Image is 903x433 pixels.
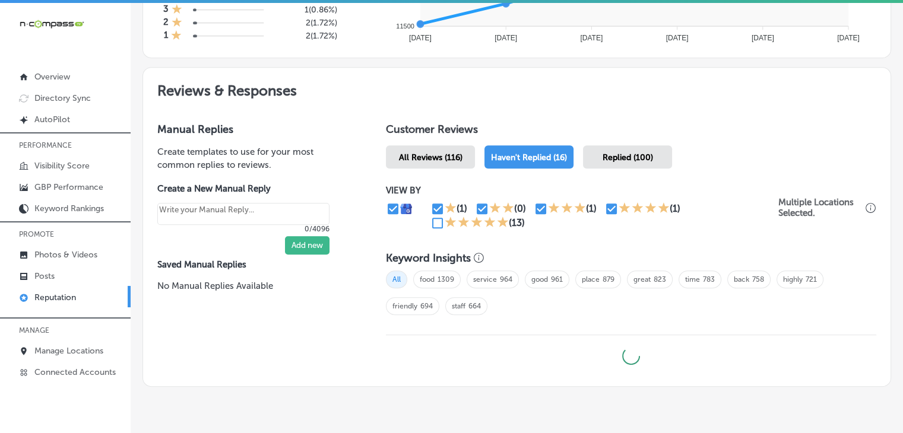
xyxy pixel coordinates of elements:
h4: 2 [163,17,169,30]
a: friendly [392,302,417,310]
p: Connected Accounts [34,367,116,377]
a: 664 [468,302,481,310]
p: AutoPilot [34,114,70,125]
p: Multiple Locations Selected. [778,197,863,218]
h5: 1 ( 0.86% ) [281,5,337,15]
h3: Manual Replies [157,123,348,136]
label: Create a New Manual Reply [157,183,329,194]
h5: 2 ( 1.72% ) [281,31,337,41]
a: 879 [603,275,614,284]
h4: 3 [163,4,169,17]
button: Add new [285,236,329,254]
p: Posts [34,271,55,281]
a: food [420,275,435,284]
a: 783 [703,275,715,284]
p: VIEW BY [386,185,778,196]
div: (1) [670,203,680,214]
div: (13) [509,217,525,228]
h2: Reviews & Responses [143,68,891,109]
p: Photos & Videos [34,250,97,260]
a: 964 [500,275,512,284]
a: good [531,275,548,284]
a: 694 [420,302,433,310]
div: 4 Stars [619,202,670,216]
div: 3 Stars [548,202,586,216]
p: Manage Locations [34,346,103,356]
div: 1 Star [171,30,182,43]
a: staff [452,302,465,310]
a: 721 [806,275,817,284]
span: Replied (100) [603,152,653,163]
h3: Keyword Insights [386,251,471,265]
p: No Manual Replies Available [157,279,348,292]
p: Create templates to use for your most common replies to reviews. [157,145,348,171]
a: time [685,275,700,284]
div: 1 Star [172,4,182,17]
div: Keywords by Traffic [131,70,200,78]
a: great [633,275,651,284]
a: 1309 [438,275,454,284]
a: highly [783,275,803,284]
p: Keyword Rankings [34,203,104,214]
img: website_grey.svg [19,31,28,40]
tspan: [DATE] [495,34,517,42]
div: Domain Overview [45,70,106,78]
p: 0/4096 [157,225,329,233]
p: Overview [34,72,70,82]
h4: 1 [164,30,168,43]
a: 758 [752,275,764,284]
div: 1 Star [445,202,457,216]
a: place [582,275,600,284]
div: Domain: [DOMAIN_NAME] [31,31,131,40]
label: Saved Manual Replies [157,259,348,270]
tspan: 11500 [396,23,414,30]
div: (1) [586,203,597,214]
tspan: [DATE] [409,34,432,42]
tspan: [DATE] [837,34,860,42]
p: Visibility Score [34,161,90,171]
img: logo_orange.svg [19,19,28,28]
a: back [734,275,749,284]
h1: Customer Reviews [386,123,876,141]
a: 961 [551,275,563,284]
textarea: Create your Quick Reply [157,203,329,225]
div: 5 Stars [445,216,509,230]
p: GBP Performance [34,182,103,192]
img: 660ab0bf-5cc7-4cb8-ba1c-48b5ae0f18e60NCTV_CLogo_TV_Black_-500x88.png [19,18,84,30]
tspan: [DATE] [751,34,774,42]
div: (0) [514,203,526,214]
tspan: [DATE] [666,34,688,42]
span: All [386,270,407,288]
p: Reputation [34,292,76,303]
h5: 2 ( 1.72% ) [281,18,337,28]
a: service [473,275,497,284]
tspan: [DATE] [580,34,603,42]
img: tab_keywords_by_traffic_grey.svg [118,69,128,78]
div: 1 Star [172,17,182,30]
div: v 4.0.25 [33,19,58,28]
p: Directory Sync [34,93,91,103]
a: 823 [654,275,666,284]
span: Haven't Replied (16) [491,152,567,163]
div: 2 Stars [489,202,514,216]
span: All Reviews (116) [399,152,462,163]
img: tab_domain_overview_orange.svg [32,69,42,78]
div: (1) [457,203,467,214]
